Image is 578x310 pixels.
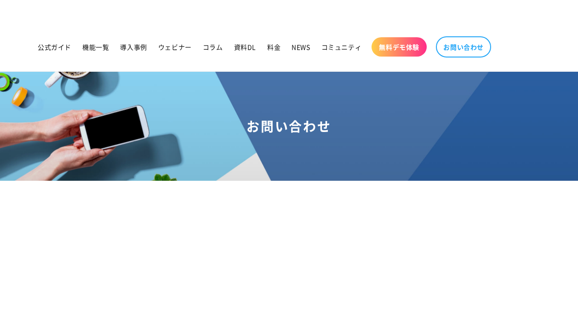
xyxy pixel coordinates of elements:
span: 資料DL [234,43,256,51]
a: 料金 [262,37,286,57]
a: NEWS [286,37,315,57]
span: ウェビナー [158,43,192,51]
a: お問い合わせ [436,36,491,57]
span: 導入事例 [120,43,147,51]
span: 料金 [267,43,280,51]
span: 無料デモ体験 [379,43,419,51]
span: 機能一覧 [82,43,109,51]
span: お問い合わせ [443,43,484,51]
a: 資料DL [229,37,262,57]
span: コラム [203,43,223,51]
span: コミュニティ [321,43,362,51]
span: NEWS [292,43,310,51]
a: 公式ガイド [32,37,77,57]
a: コラム [197,37,229,57]
a: 導入事例 [114,37,152,57]
h1: お問い合わせ [11,118,567,134]
a: ウェビナー [153,37,197,57]
a: コミュニティ [316,37,367,57]
a: 機能一覧 [77,37,114,57]
span: 公式ガイド [38,43,71,51]
a: 無料デモ体験 [372,37,427,57]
